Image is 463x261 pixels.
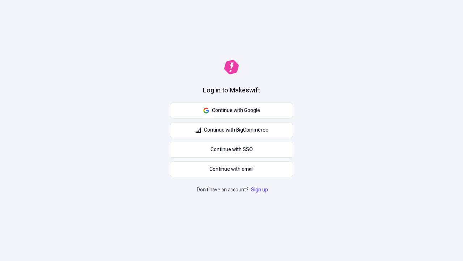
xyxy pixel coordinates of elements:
span: Continue with BigCommerce [204,126,268,134]
button: Continue with BigCommerce [170,122,293,138]
a: Continue with SSO [170,142,293,158]
button: Continue with Google [170,103,293,119]
a: Sign up [250,186,269,194]
span: Continue with Google [212,107,260,115]
h1: Log in to Makeswift [203,86,260,95]
p: Don't have an account? [197,186,269,194]
span: Continue with email [209,165,254,173]
button: Continue with email [170,161,293,177]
